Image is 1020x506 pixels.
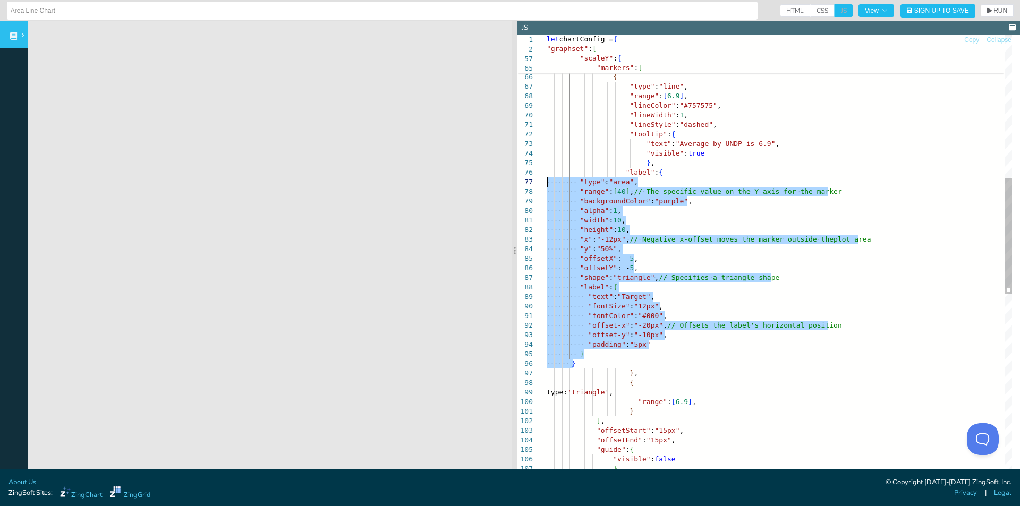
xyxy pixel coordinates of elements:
span: "-10px" [634,331,663,339]
span: , [684,82,688,90]
div: 99 [517,388,533,397]
span: 1 [679,111,684,119]
span: type: [547,388,567,396]
span: : [684,149,688,157]
span: 6.9 [676,398,688,406]
div: 93 [517,330,533,340]
span: , [663,312,667,320]
span: , [684,92,688,100]
span: , [626,235,630,243]
div: 94 [517,340,533,349]
div: © Copyright [DATE]-[DATE] ZingSoft, Inc. [886,477,1011,488]
span: // Offsets the label's horizontal position [667,321,842,329]
span: [ [638,64,642,72]
div: 95 [517,349,533,359]
div: 96 [517,359,533,368]
div: 103 [517,426,533,435]
div: 72 [517,130,533,139]
span: 5 [630,264,634,272]
span: { [613,283,617,291]
iframe: Your browser does not support iframes. [28,21,512,479]
span: plot area [834,235,871,243]
span: : [609,216,613,224]
span: : [613,293,617,301]
span: : [613,54,617,62]
span: // The specific value on the Y axis for the marker [634,187,841,195]
span: : [609,273,613,281]
div: 83 [517,235,533,244]
span: View [865,7,888,14]
div: 77 [517,177,533,187]
span: "offsetStart" [597,426,651,434]
div: 81 [517,216,533,225]
span: "tooltip" [630,130,667,138]
span: "15px" [647,436,671,444]
span: "5px" [630,340,651,348]
span: : [651,197,655,205]
span: "type" [630,82,655,90]
span: chartConfig = [559,35,613,43]
div: 82 [517,225,533,235]
div: 71 [517,120,533,130]
span: : [630,331,634,339]
span: : [667,130,671,138]
span: "graphset" [547,45,588,53]
button: View [858,4,894,17]
span: "purple" [655,197,688,205]
span: "alpha" [580,207,609,215]
span: , [634,369,638,377]
span: , [617,245,622,253]
div: 84 [517,244,533,254]
span: : [634,64,638,72]
span: , [713,121,717,128]
span: "type" [580,178,605,186]
span: : [609,283,613,291]
span: "15px" [655,426,680,434]
span: ] [679,92,684,100]
a: ZingGrid [110,486,150,500]
span: : [651,426,655,434]
div: 107 [517,464,533,474]
span: } [572,359,576,367]
span: "label" [580,283,609,291]
button: Sign Up to Save [900,4,975,18]
div: 73 [517,139,533,149]
span: "lineWidth" [630,111,676,119]
div: 101 [517,407,533,416]
div: 89 [517,292,533,302]
span: "offsetX" [580,254,617,262]
span: 'triangle' [567,388,609,396]
span: "-12px" [597,235,626,243]
span: RUN [993,7,1007,14]
div: 78 [517,187,533,196]
span: , [717,101,721,109]
button: RUN [981,4,1014,17]
span: "triangle" [613,273,654,281]
span: } [647,159,651,167]
span: "scaleY" [580,54,614,62]
span: , [663,331,667,339]
span: , [651,159,655,167]
span: HTML [780,4,810,17]
span: 6.9 [667,92,679,100]
span: 65 [517,64,533,73]
span: 10 [613,216,622,224]
span: , [663,321,667,329]
div: 70 [517,110,533,120]
span: [ [671,398,676,406]
span: | [985,488,987,498]
span: "12px" [634,302,659,310]
span: , [617,465,622,473]
a: About Us [8,477,36,487]
div: 106 [517,454,533,464]
span: , [775,140,779,148]
span: // Specifies a triangle shape [659,273,779,281]
button: Collapse [986,35,1012,45]
span: "x" [580,235,592,243]
span: { [630,445,634,453]
span: ] [597,417,601,425]
span: JS [835,4,853,17]
span: Collapse [987,37,1011,43]
span: 5 [630,254,634,262]
div: 97 [517,368,533,378]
